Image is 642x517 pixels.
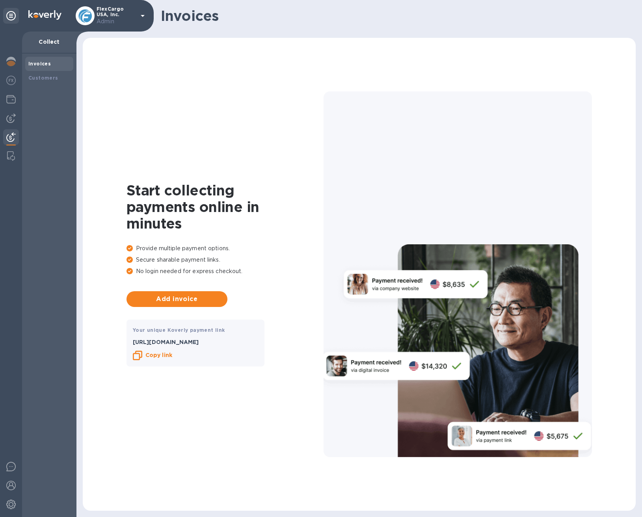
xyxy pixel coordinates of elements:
p: Admin [97,17,136,26]
span: Add invoice [133,294,221,304]
img: Wallets [6,95,16,104]
b: Your unique Koverly payment link [133,327,225,333]
p: [URL][DOMAIN_NAME] [133,338,258,346]
p: Secure sharable payment links. [127,256,324,264]
b: Customers [28,75,58,81]
p: Provide multiple payment options. [127,244,324,253]
h1: Start collecting payments online in minutes [127,182,324,232]
b: Invoices [28,61,51,67]
h1: Invoices [161,7,629,24]
img: Foreign exchange [6,76,16,85]
div: Unpin categories [3,8,19,24]
b: Copy link [145,352,172,358]
button: Add invoice [127,291,227,307]
p: FlexCargo USA, Inc. [97,6,136,26]
p: Collect [28,38,70,46]
p: No login needed for express checkout. [127,267,324,275]
img: Logo [28,10,61,20]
